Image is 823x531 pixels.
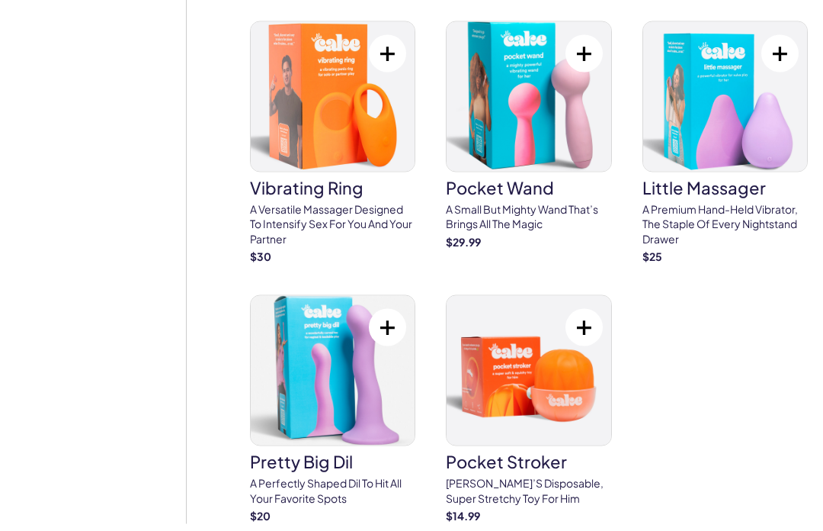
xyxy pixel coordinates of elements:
a: pocket wandpocket wandA small but mighty wand that’s brings all the magic$29.99 [446,21,611,250]
p: A small but mighty wand that’s brings all the magic [446,202,611,232]
p: A premium hand-held vibrator, the staple of every nightstand drawer [642,202,808,247]
a: little massagerlittle massagerA premium hand-held vibrator, the staple of every nightstand drawer$25 [642,21,808,265]
h3: pocket stroker [446,453,611,470]
img: pretty big dil [251,296,415,446]
p: [PERSON_NAME]’s disposable, super stretchy toy for him [446,476,611,506]
strong: $ 30 [250,249,271,263]
strong: $ 20 [250,509,271,523]
strong: $ 14.99 [446,509,480,523]
strong: $ 25 [642,249,662,263]
a: pretty big dilpretty big dilA perfectly shaped Dil to hit all your favorite spots$20 [250,295,415,524]
img: vibrating ring [251,22,415,172]
img: pocket wand [447,22,610,172]
strong: $ 29.99 [446,235,481,249]
p: A versatile massager designed to Intensify sex for you and your partner [250,202,415,247]
a: pocket strokerpocket stroker[PERSON_NAME]’s disposable, super stretchy toy for him$14.99 [446,295,611,524]
h3: little massager [642,179,808,196]
h3: pocket wand [446,179,611,196]
a: vibrating ringvibrating ringA versatile massager designed to Intensify sex for you and your partn... [250,21,415,265]
img: pocket stroker [447,296,610,446]
p: A perfectly shaped Dil to hit all your favorite spots [250,476,415,506]
img: little massager [643,22,807,172]
h3: vibrating ring [250,179,415,196]
h3: pretty big dil [250,453,415,470]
